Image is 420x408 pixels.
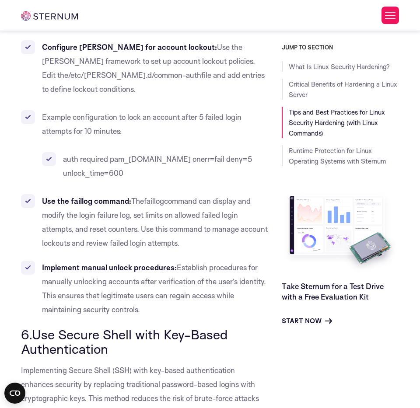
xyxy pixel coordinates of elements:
img: Take Sternum for a Test Drive with a Free Evaluation Kit [282,191,399,274]
a: Tips and Best Practices for Linux Security Hardening (with Linux Commands) [289,108,385,137]
span: file and add entries to define lockout conditions. [42,70,265,94]
span: /etc/[PERSON_NAME].d/common-auth [68,70,201,80]
img: sternum iot [21,11,78,21]
a: Take Sternum for a Test Drive with a Free Evaluation Kit [282,282,384,301]
a: What Is Linux Security Hardening? [289,63,390,71]
a: Runtime Protection for Linux Operating Systems with Sternum [289,146,386,165]
span: The [131,196,144,206]
span: faillog [144,196,164,206]
span: command can display and modify the login failure log, set limits on allowed failed login attempts... [42,196,268,248]
span: 6.Use Secure Shell with Key-Based Authentication [21,326,227,357]
span: Use the [PERSON_NAME] framework to set up account lockout policies. Edit the [42,42,255,80]
b: Configure [PERSON_NAME] for account lockout: [42,42,217,52]
button: Toggle Menu [381,7,399,24]
span: Example configuration to lock an account after 5 failed login attempts for 10 minutes: [42,112,241,136]
span: Establish procedures for manually unlocking accounts after verification of the user’s identity. T... [42,263,266,314]
button: Open CMP widget [4,383,25,404]
b: Use the faillog command: [42,196,131,206]
h3: JUMP TO SECTION [282,44,399,51]
b: Implement manual unlock procedures: [42,263,177,272]
a: Start Now [282,316,332,326]
span: auth required pam_[DOMAIN_NAME] onerr=fail deny=5 unlock_time=600 [63,154,252,178]
a: Critical Benefits of Hardening a Linux Server [289,80,397,99]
